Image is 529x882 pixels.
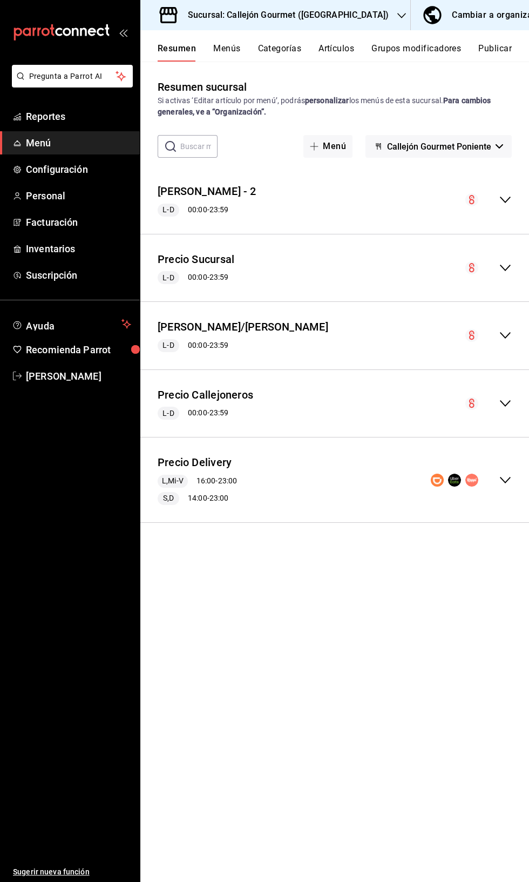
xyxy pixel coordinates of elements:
[8,78,133,90] a: Pregunta a Parrot AI
[158,184,256,199] button: [PERSON_NAME] - 2
[158,492,237,505] div: 14:00 - 23:00
[318,43,354,62] button: Artículos
[179,9,389,22] h3: Sucursal: Callejón Gourmet ([GEOGRAPHIC_DATA])
[258,43,302,62] button: Categorías
[26,162,131,177] span: Configuración
[140,175,529,225] div: collapse-menu-row
[140,243,529,293] div: collapse-menu-row
[213,43,240,62] button: Menús
[12,65,133,87] button: Pregunta a Parrot AI
[26,241,131,256] span: Inventarios
[26,109,131,124] span: Reportes
[26,318,117,331] span: Ayuda
[158,475,188,487] span: L,Mi-V
[180,136,218,157] input: Buscar menú
[158,204,256,217] div: 00:00 - 23:59
[26,188,131,203] span: Personal
[158,319,328,335] button: [PERSON_NAME]/[PERSON_NAME]
[26,369,131,383] span: [PERSON_NAME]
[158,272,178,284] span: L-D
[140,379,529,429] div: collapse-menu-row
[140,311,529,361] div: collapse-menu-row
[158,407,253,420] div: 00:00 - 23:59
[119,28,127,37] button: open_drawer_menu
[478,43,512,62] button: Publicar
[158,339,328,352] div: 00:00 - 23:59
[305,96,349,105] strong: personalizar
[158,43,196,62] button: Resumen
[371,43,461,62] button: Grupos modificadores
[29,71,116,82] span: Pregunta a Parrot AI
[158,455,232,470] button: Precio Delivery
[158,408,178,419] span: L-D
[159,493,178,504] span: S,D
[26,342,131,357] span: Recomienda Parrot
[140,446,529,514] div: collapse-menu-row
[158,79,247,95] div: Resumen sucursal
[303,135,352,158] button: Menú
[26,268,131,282] span: Suscripción
[158,271,234,284] div: 00:00 - 23:59
[26,136,131,150] span: Menú
[158,387,253,403] button: Precio Callejoneros
[158,475,237,488] div: 16:00 - 23:00
[26,215,131,230] span: Facturación
[158,340,178,351] span: L-D
[365,135,512,158] button: Callejón Gourmet Poniente
[158,95,512,118] div: Si activas ‘Editar artículo por menú’, podrás los menús de esta sucursal.
[387,142,491,152] span: Callejón Gourmet Poniente
[158,252,234,267] button: Precio Sucursal
[13,866,131,878] span: Sugerir nueva función
[158,204,178,216] span: L-D
[158,43,529,62] div: navigation tabs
